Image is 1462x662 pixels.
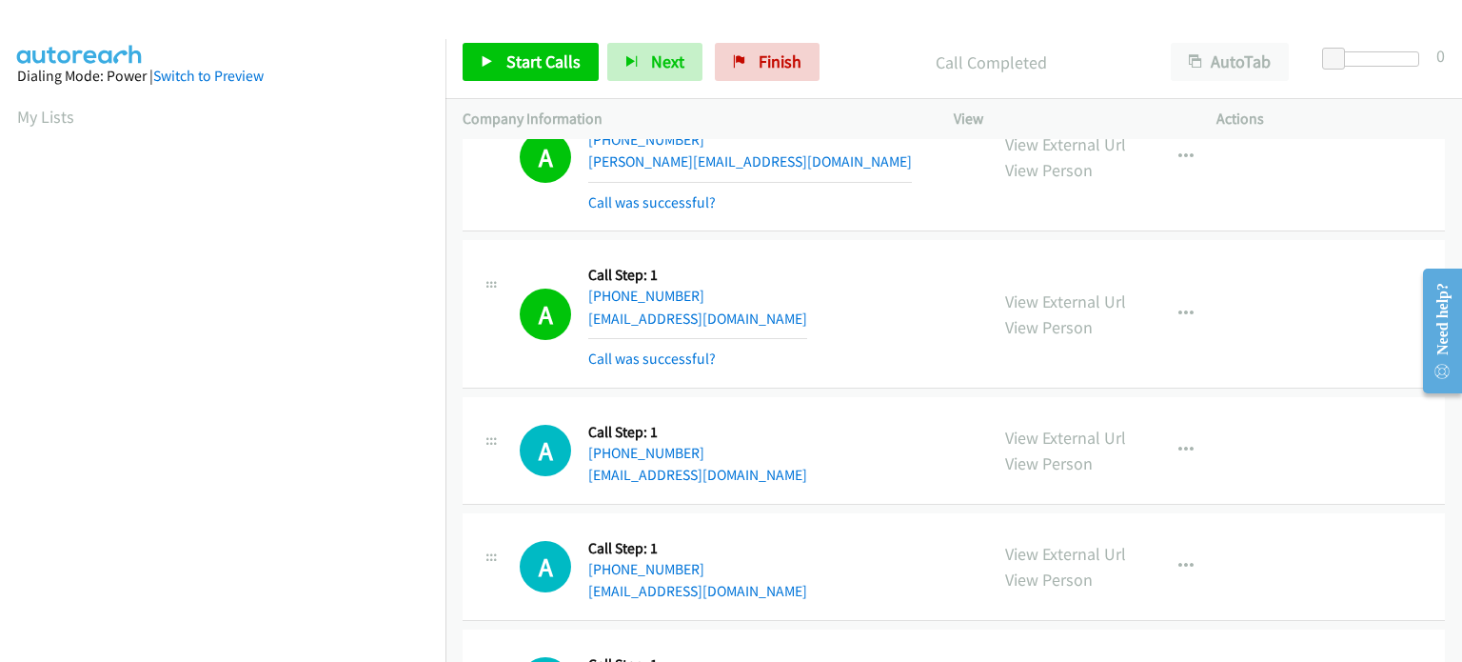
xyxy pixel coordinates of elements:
a: View Person [1005,159,1093,181]
a: My Lists [17,106,74,128]
div: 0 [1436,43,1445,69]
a: Finish [715,43,820,81]
a: [PHONE_NUMBER] [588,130,704,149]
h1: A [520,289,571,340]
h1: A [520,541,571,592]
a: View External Url [1005,291,1126,312]
p: Call Completed [845,50,1136,75]
p: Actions [1216,108,1445,130]
a: View External Url [1005,133,1126,155]
a: Call was successful? [588,350,716,368]
a: [PHONE_NUMBER] [588,287,704,305]
a: Switch to Preview [153,67,264,85]
span: Start Calls [506,50,581,72]
a: View External Url [1005,427,1126,449]
a: View Person [1005,452,1093,474]
div: Dialing Mode: Power | [17,65,428,88]
a: [PHONE_NUMBER] [588,444,704,462]
h5: Call Step: 1 [588,539,807,558]
h1: A [520,425,571,476]
iframe: Resource Center [1408,255,1462,407]
a: Start Calls [463,43,599,81]
h5: Call Step: 1 [588,266,807,285]
a: [EMAIL_ADDRESS][DOMAIN_NAME] [588,582,807,600]
h5: Call Step: 1 [588,423,807,442]
a: [PERSON_NAME][EMAIL_ADDRESS][DOMAIN_NAME] [588,152,912,171]
a: View External Url [1005,543,1126,565]
p: Company Information [463,108,919,130]
div: The call is yet to be attempted [520,541,571,592]
div: Delay between calls (in seconds) [1332,51,1419,67]
h1: A [520,131,571,183]
p: View [954,108,1182,130]
a: [EMAIL_ADDRESS][DOMAIN_NAME] [588,310,807,328]
span: Finish [759,50,801,72]
a: [EMAIL_ADDRESS][DOMAIN_NAME] [588,466,807,484]
button: Next [607,43,702,81]
a: View Person [1005,316,1093,338]
span: Next [651,50,684,72]
a: Call was successful? [588,193,716,211]
button: AutoTab [1171,43,1289,81]
a: View Person [1005,569,1093,591]
a: [PHONE_NUMBER] [588,560,704,578]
